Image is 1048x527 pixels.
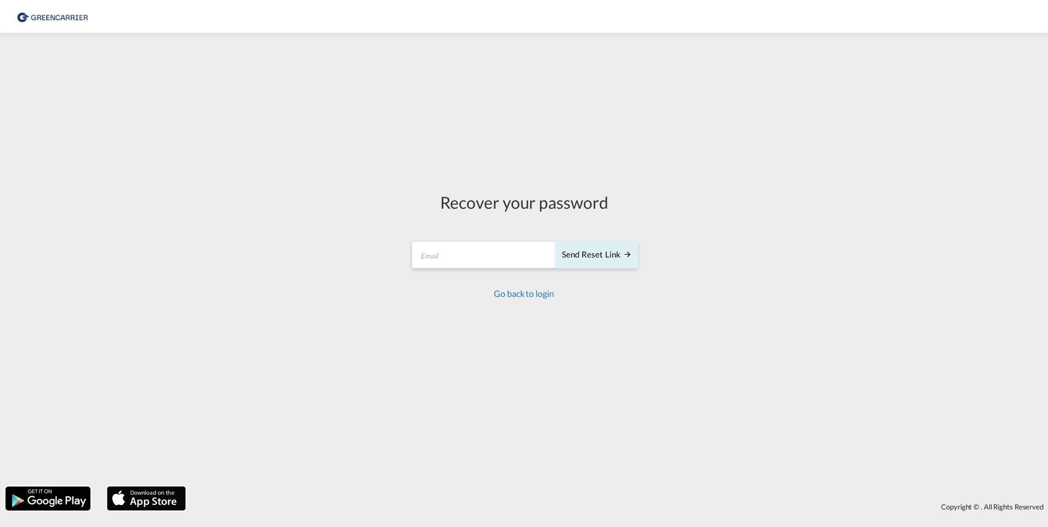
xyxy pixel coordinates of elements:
img: apple.png [106,485,187,512]
md-icon: icon-arrow-right [623,250,632,259]
a: Go back to login [494,288,554,299]
input: Email [412,241,557,268]
img: google.png [4,485,92,512]
div: Copyright © . All Rights Reserved [191,497,1048,516]
div: Send reset link [562,249,632,261]
div: Recover your password [410,191,638,214]
button: SEND RESET LINK [556,241,638,268]
img: 1378a7308afe11ef83610d9e779c6b34.png [16,4,90,29]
